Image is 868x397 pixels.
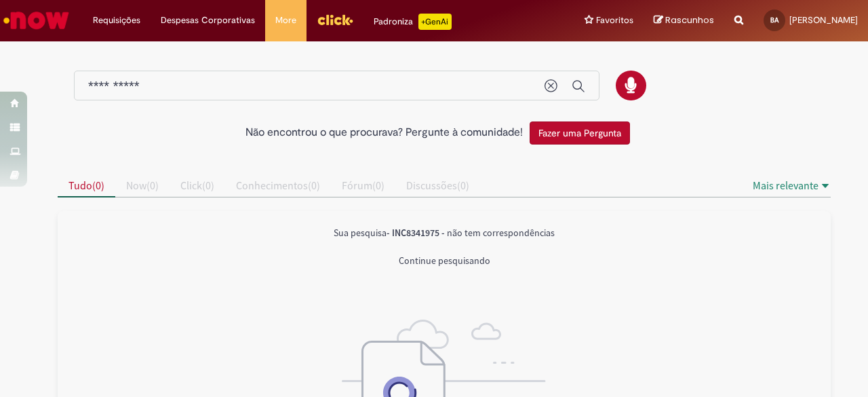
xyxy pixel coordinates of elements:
button: Fazer uma Pergunta [530,121,630,145]
img: click_logo_yellow_360x200.png [317,10,353,30]
img: ServiceNow [1,7,71,34]
div: Padroniza [374,14,452,30]
span: BA [770,16,778,24]
span: More [275,14,296,27]
span: Favoritos [596,14,633,27]
h2: Não encontrou o que procurava? Pergunte à comunidade! [245,127,523,139]
span: Requisições [93,14,140,27]
span: Despesas Corporativas [161,14,255,27]
a: Rascunhos [654,14,714,27]
span: Rascunhos [665,14,714,26]
span: [PERSON_NAME] [789,14,858,26]
p: +GenAi [418,14,452,30]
